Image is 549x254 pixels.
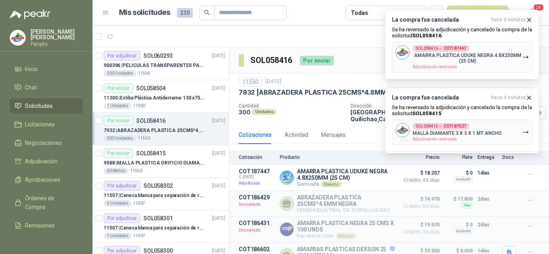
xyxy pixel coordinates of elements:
p: COT186431 [239,220,275,226]
span: Aprobaciones [25,175,60,184]
p: Producto [280,154,395,160]
p: 11300 | Estiba Plástica Antiderrame 130 x75 CM - Capacidad 180-200 Litros [104,94,204,102]
p: SOL058415 [136,150,166,156]
span: Adjudicación reversada [413,137,457,141]
span: Negociaciones [25,138,62,147]
a: Inicio [10,61,83,77]
p: AMARRA PLASTICA UDUKE NEGRA 4.8X250MM (25 CM) [413,53,522,64]
p: Sumivalle [297,181,395,187]
p: [DATE] [212,150,225,157]
a: Adjudicación [10,154,83,169]
button: Company LogoSOL058416→COT187447AMARRA PLASTICA UDUKE NEGRA 4.8X250MM (25 CM)Adjudicación reversada [392,42,533,73]
p: AMARRA PLASTICA UDUKE NEGRA 4.8X250MM (25 CM) [297,168,395,181]
p: MALLA DIAMANTE 3 X 3 X 1 MT ANCHO [413,130,502,136]
div: Por adjudicar [104,213,140,223]
img: Logo peakr [10,10,51,19]
p: 7932 | ABRAZADERA PLASTICA 25CMS*4.8MM NEGRA [104,127,204,134]
p: AMARRA PLASTICA NEGRA 25 CMS X 100 UNDS [297,220,395,233]
p: [DATE] [212,182,225,190]
p: ABRAZADERA PLASTICA 25CMS*4.5MM NEGRA [297,194,395,207]
div: Unidades [252,109,277,115]
div: 300 Unidades [104,135,136,142]
p: Cantidad [239,103,344,109]
span: $ 74.970 [399,194,440,204]
span: C: [DATE] [239,175,275,179]
button: 24 [525,6,539,20]
p: 11507 [133,200,145,207]
p: 2 días [477,194,498,204]
p: SOL058504 [136,85,166,91]
a: Negociaciones [10,135,83,150]
span: Crédito 30 días [399,230,440,234]
p: [DATE] [212,52,225,60]
p: 11550 [138,135,150,142]
span: hace 3 minutos [491,16,526,23]
span: Crédito 45 días [399,178,440,183]
a: Remisiones [10,218,83,233]
b: SOL058415 [412,110,442,116]
p: SOL058300 [143,248,173,254]
span: Adjudicación [25,157,57,166]
p: 9588 | MALLA PLASTICA ORIFICIO DIAMANTE 3MM [104,159,204,167]
p: 11507 | Caneca blanca para separación de residuos 10 LT [104,224,204,232]
p: FERRE INDUSTRIAL DE TORNILLOS SAS [297,207,395,213]
a: Chat [10,80,83,95]
p: SOL058301 [143,215,173,221]
img: Company Logo [396,124,409,137]
a: Licitaciones [10,117,83,132]
img: Company Logo [10,30,25,45]
p: 7932 | ABRAZADERA PLASTICA 25CMS*4.8MM NEGRA [239,88,410,97]
p: COT186429 [239,194,275,201]
img: Company Logo [280,223,293,236]
div: Por adjudicar [104,181,140,191]
span: Licitaciones [25,120,55,129]
p: SOL058302 [143,183,173,189]
p: 300 [239,109,250,116]
p: Patojito [31,42,83,47]
div: Por adjudicar [104,51,140,61]
div: Incluido [454,176,473,183]
b: SOL058416 [412,33,442,39]
p: COT187447 [239,168,275,175]
span: $ 18.207 [399,168,440,178]
a: Aprobaciones [10,172,83,187]
span: 24 [533,4,544,11]
p: Dirección [350,103,529,109]
p: Descartada [239,226,275,234]
button: La compra fue canceladahace 3 minutos Se ha reversado la adjudicación y cancelado la compra de la... [385,10,539,79]
div: Directo [321,181,342,187]
span: Inicio [25,65,38,73]
a: Por enviarSOL058504[DATE] 11300 |Estiba Plástica Antiderrame 130 x75 CM - Capacidad 180-200 Litro... [92,80,229,113]
div: Actividad [285,130,308,139]
p: [DATE] [265,78,281,85]
p: Cotización [239,154,275,160]
p: Adjudicada [239,179,275,187]
p: 11507 [133,233,145,239]
span: Chat [25,83,37,92]
div: Directo [335,233,356,239]
div: 200 Unidades [104,70,136,77]
a: Por enviarSOL058415[DATE] 9588 |MALLA PLASTICA ORIFICIO DIAMANTE 3MM60 Metros11550 [92,145,229,178]
span: Solicitudes [25,102,53,110]
span: Órdenes de Compra [25,194,75,211]
span: $ 19.635 [399,220,440,230]
p: Descartada [239,201,275,209]
p: $ 0 [445,220,473,230]
button: Company LogoSOL058415→COT187527MALLA DIAMANTE 3 X 3 X 1 MT ANCHOAdjudicación reversada [392,120,533,145]
a: Solicitudes [10,98,83,114]
p: 1 días [477,168,498,178]
h1: Mis solicitudes [119,7,170,18]
b: COT187527 [444,124,466,128]
button: La compra fue canceladahace 4 minutos Se ha reversado la adjudicación y cancelado la compra de la... [385,87,539,152]
div: SOL058415 → [413,123,469,130]
p: [DATE] [212,117,225,125]
div: 1 Unidades [104,233,131,239]
a: Por enviarSOL058416[DATE] 7932 |ABRAZADERA PLASTICA 25CMS*4.8MM NEGRA300 Unidades11550 [92,113,229,145]
p: 11507 | Caneca blanca para separación de residuos 121 LT [104,192,204,199]
p: [GEOGRAPHIC_DATA], [STREET_ADDRESS] Santander de Quilichao , Cauca [350,109,529,122]
div: 5 Unidades [104,200,131,207]
span: Crédito 60 días [399,204,440,209]
div: 1 Unidades [104,103,131,109]
span: hace 4 minutos [491,94,526,101]
p: 900396 | PELICULAS TRANSPARENTES PARA LAMINADO EN CALIENTE [104,62,204,69]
